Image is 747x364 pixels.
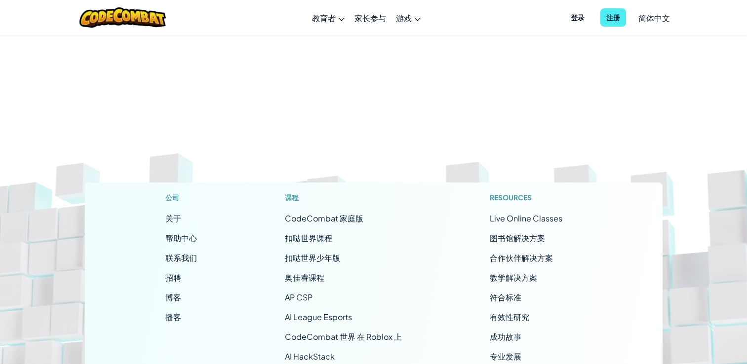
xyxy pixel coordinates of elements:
[490,351,521,362] a: 专业发展
[285,253,340,263] a: 扣哒世界少年版
[285,351,335,362] a: AI HackStack
[350,4,391,31] a: 家长参与
[285,192,402,203] h1: 课程
[638,13,670,23] span: 简体中文
[285,213,363,223] span: CodeCombat 家庭版
[391,4,426,31] a: 游戏
[490,331,521,342] a: 成功故事
[396,13,412,23] span: 游戏
[565,8,590,27] button: 登录
[633,4,675,31] a: 简体中文
[490,272,537,283] a: 教学解决方案
[165,213,181,223] a: 关于
[285,312,352,322] a: AI League Esports
[490,192,582,203] h1: Resources
[285,233,332,243] a: 扣哒世界课程
[285,292,313,302] a: AP CSP
[165,312,181,322] a: 播客
[307,4,350,31] a: 教育者
[490,233,545,243] a: 图书馆解决方案
[285,272,324,283] a: 奥佳睿课程
[490,312,529,322] a: 有效性研究
[600,8,626,27] button: 注册
[490,292,521,302] a: 符合标准
[490,253,553,263] a: 合作伙伴解决方案
[165,192,197,203] h1: 公司
[165,292,181,302] a: 博客
[79,7,166,28] img: CodeCombat logo
[165,272,181,283] a: 招聘
[285,331,402,342] a: CodeCombat 世界 在 Roblox 上
[490,213,562,223] span: Live Online Classes
[312,13,336,23] span: 教育者
[165,253,197,263] span: 联系我们
[165,233,197,243] a: 帮助中心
